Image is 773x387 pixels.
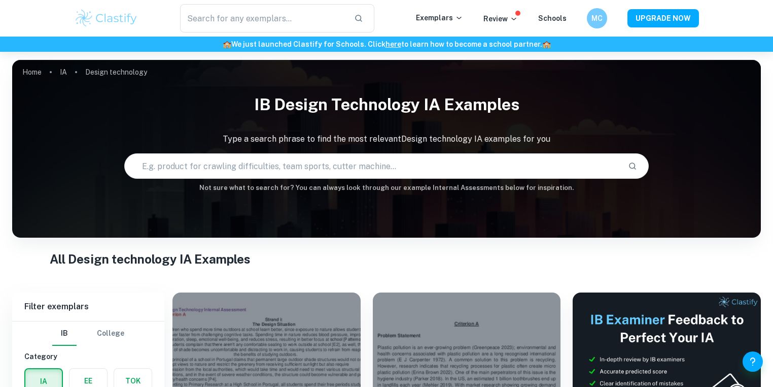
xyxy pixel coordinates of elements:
button: UPGRADE NOW [627,9,699,27]
button: Search [624,157,641,175]
h1: All Design technology IA Examples [50,250,723,268]
button: MC [587,8,607,28]
p: Type a search phrase to find the most relevant Design technology IA examples for you [12,133,761,145]
button: College [97,321,124,346]
h6: Filter exemplars [12,293,164,321]
p: Design technology [85,67,147,78]
h6: Category [24,351,152,362]
button: IB [52,321,77,346]
a: IA [60,65,67,79]
button: Help and Feedback [743,351,763,372]
h6: We just launched Clastify for Schools. Click to learn how to become a school partner. [2,39,771,50]
h6: Not sure what to search for? You can always look through our example Internal Assessments below f... [12,183,761,193]
h1: IB Design technology IA examples [12,88,761,121]
img: Clastify logo [74,8,138,28]
a: here [385,40,401,48]
p: Review [483,13,518,24]
p: Exemplars [416,12,463,23]
a: Home [22,65,42,79]
span: 🏫 [223,40,231,48]
h6: MC [591,13,603,24]
div: Filter type choice [52,321,124,346]
span: 🏫 [542,40,551,48]
a: Schools [538,14,567,22]
input: E.g. product for crawling difficulties, team sports, cutter machine... [125,152,619,180]
input: Search for any exemplars... [180,4,346,33]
